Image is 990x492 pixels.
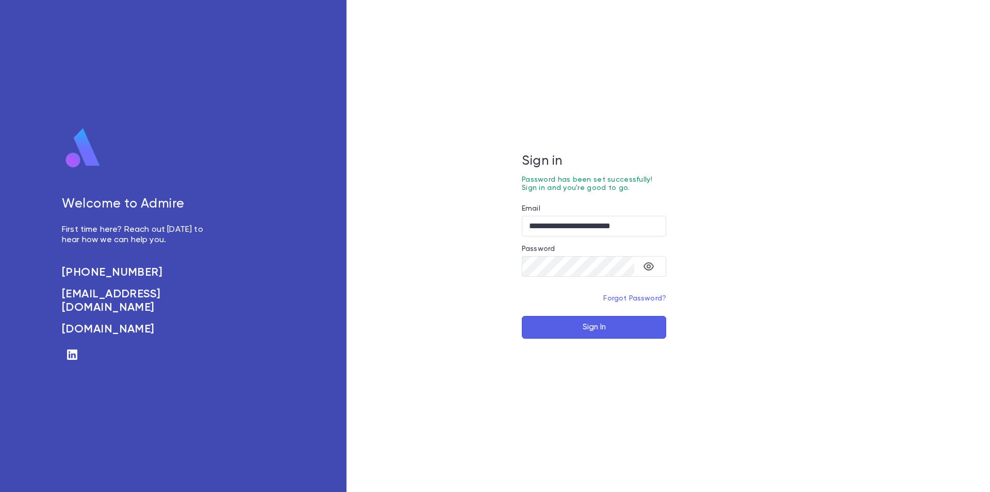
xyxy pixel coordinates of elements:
[522,204,540,213] label: Email
[62,197,214,212] h5: Welcome to Admire
[522,154,666,169] h5: Sign in
[62,128,104,169] img: logo
[62,266,214,279] a: [PHONE_NUMBER]
[638,256,659,277] button: toggle password visibility
[62,225,214,245] p: First time here? Reach out [DATE] to hear how we can help you.
[603,295,666,302] a: Forgot Password?
[522,316,666,339] button: Sign In
[62,323,214,336] a: [DOMAIN_NAME]
[522,176,666,192] p: Password has been set successfully! Sign in and you're good to go.
[522,245,555,253] label: Password
[62,288,214,314] a: [EMAIL_ADDRESS][DOMAIN_NAME]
